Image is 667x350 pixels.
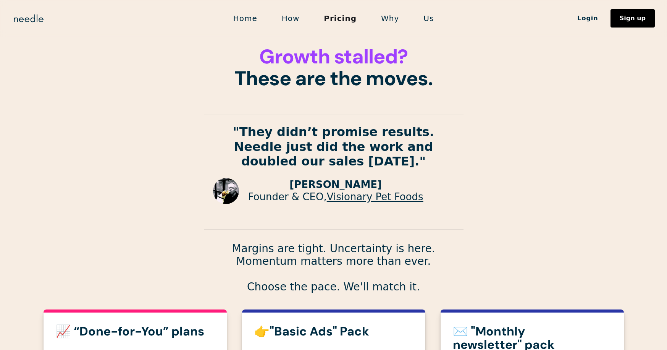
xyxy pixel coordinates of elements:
a: Home [221,10,270,26]
span: Growth stalled? [259,44,408,70]
p: [PERSON_NAME] [248,179,423,191]
a: Login [565,12,610,25]
strong: "They didn’t promise results. Needle just did the work and doubled our sales [DATE]." [233,125,434,169]
a: Sign up [610,9,655,28]
a: Visionary Pet Foods [327,191,423,203]
a: Pricing [312,10,369,26]
h3: 📈 “Done-for-You” plans [56,325,215,338]
strong: 👉"Basic Ads" Pack [254,323,369,339]
a: Why [369,10,411,26]
p: Margins are tight. Uncertainty is here. Momentum matters more than ever. Choose the pace. We'll m... [204,242,464,293]
a: How [270,10,312,26]
p: Founder & CEO, [248,191,423,203]
h1: These are the moves. [204,46,464,89]
div: Sign up [620,15,646,21]
a: Us [411,10,446,26]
